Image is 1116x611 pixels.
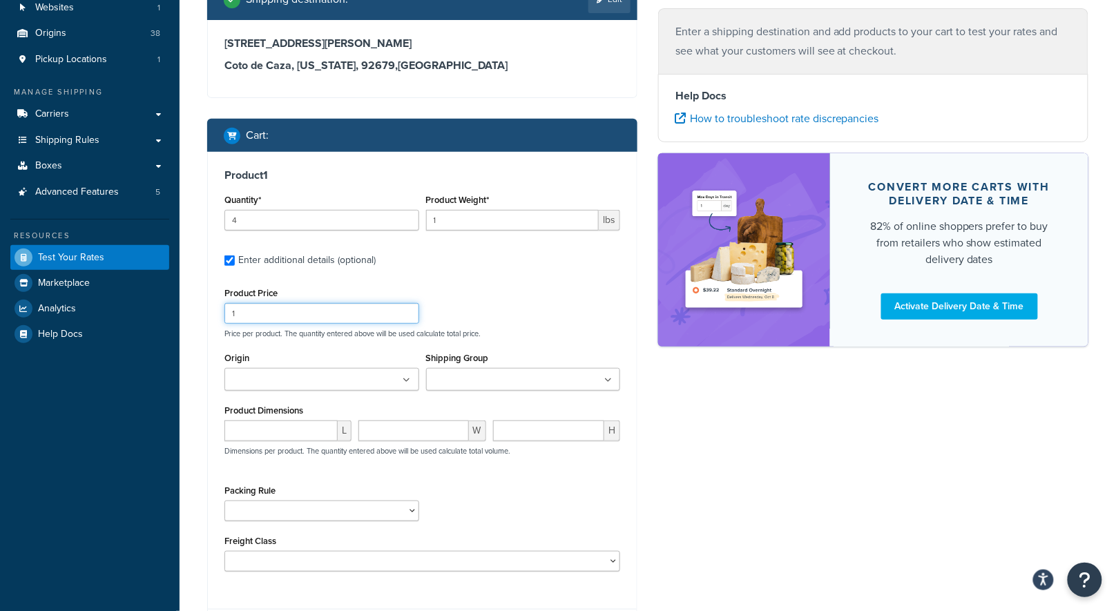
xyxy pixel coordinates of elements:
[679,174,809,326] img: feature-image-ddt-36eae7f7280da8017bfb280eaccd9c446f90b1fe08728e4019434db127062ab4.png
[10,180,169,205] li: Advanced Features
[426,353,489,363] label: Shipping Group
[155,186,160,198] span: 5
[1068,563,1102,597] button: Open Resource Center
[10,128,169,153] a: Shipping Rules
[157,54,160,66] span: 1
[35,54,107,66] span: Pickup Locations
[35,186,119,198] span: Advanced Features
[151,28,160,39] span: 38
[599,210,620,231] span: lbs
[10,322,169,347] a: Help Docs
[157,2,160,14] span: 1
[221,329,624,338] p: Price per product. The quantity entered above will be used calculate total price.
[224,195,261,205] label: Quantity*
[224,536,276,546] label: Freight Class
[221,446,510,456] p: Dimensions per product. The quantity entered above will be used calculate total volume.
[10,47,169,72] a: Pickup Locations1
[338,420,352,441] span: L
[35,135,99,146] span: Shipping Rules
[224,405,303,416] label: Product Dimensions
[38,252,104,264] span: Test Your Rates
[10,296,169,321] a: Analytics
[10,245,169,270] a: Test Your Rates
[426,195,490,205] label: Product Weight*
[38,329,83,340] span: Help Docs
[35,160,62,172] span: Boxes
[10,101,169,127] a: Carriers
[10,153,169,179] a: Boxes
[881,293,1038,320] a: Activate Delivery Date & Time
[604,420,620,441] span: H
[38,278,90,289] span: Marketplace
[224,288,278,298] label: Product Price
[238,251,376,270] div: Enter additional details (optional)
[224,485,276,496] label: Packing Rule
[863,180,1055,208] div: Convert more carts with delivery date & time
[863,218,1055,268] div: 82% of online shoppers prefer to buy from retailers who show estimated delivery dates
[224,168,620,182] h3: Product 1
[35,28,66,39] span: Origins
[224,255,235,266] input: Enter additional details (optional)
[35,108,69,120] span: Carriers
[675,22,1071,61] p: Enter a shipping destination and add products to your cart to test your rates and see what your c...
[675,88,1071,104] h4: Help Docs
[10,230,169,242] div: Resources
[246,129,269,142] h2: Cart :
[224,353,249,363] label: Origin
[10,271,169,295] a: Marketplace
[426,210,599,231] input: 0.00
[224,37,620,50] h3: [STREET_ADDRESS][PERSON_NAME]
[10,86,169,98] div: Manage Shipping
[38,303,76,315] span: Analytics
[675,110,879,126] a: How to troubleshoot rate discrepancies
[10,21,169,46] a: Origins38
[35,2,74,14] span: Websites
[224,210,419,231] input: 0.0
[10,21,169,46] li: Origins
[10,180,169,205] a: Advanced Features5
[224,59,620,72] h3: Coto de Caza, [US_STATE], 92679 , [GEOGRAPHIC_DATA]
[10,47,169,72] li: Pickup Locations
[469,420,486,441] span: W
